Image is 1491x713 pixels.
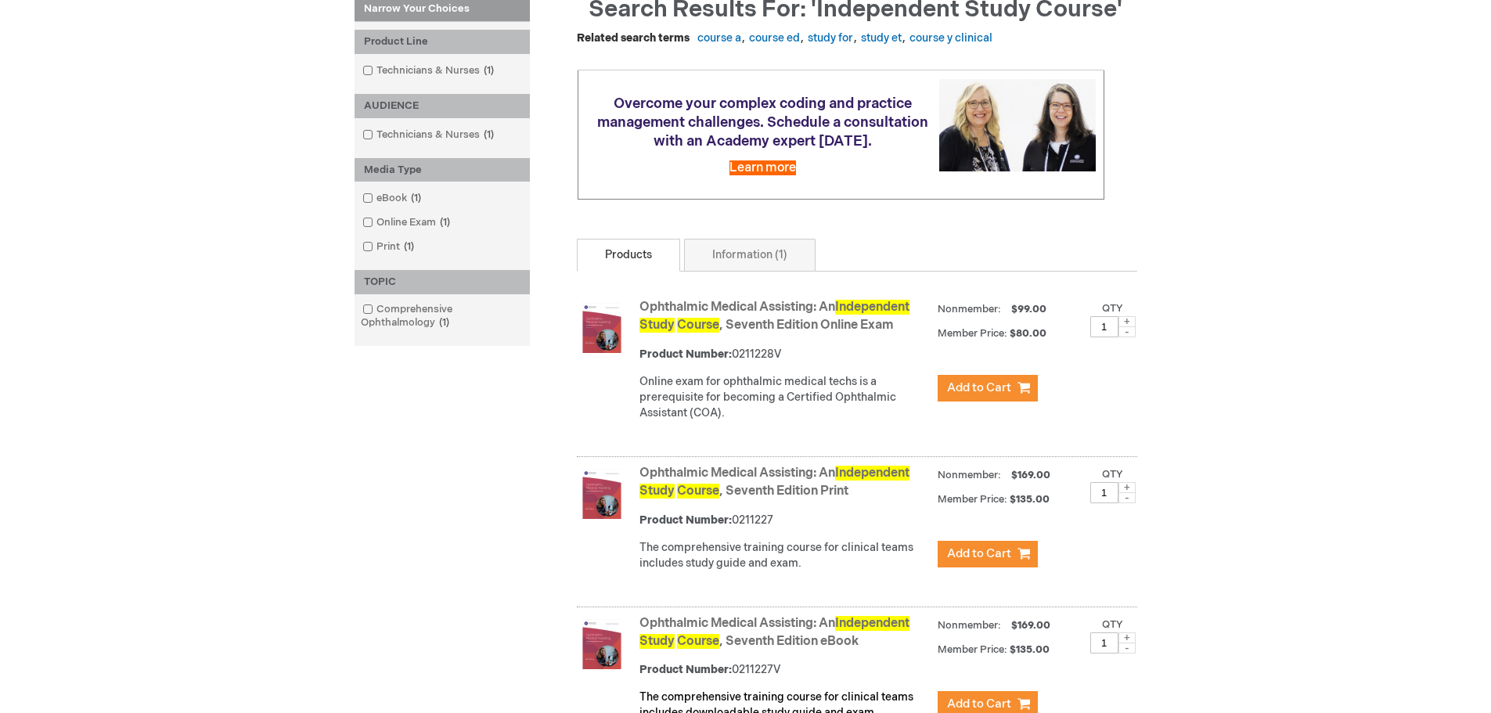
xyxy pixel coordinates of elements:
[947,546,1011,561] span: Add to Cart
[639,513,732,527] strong: Product Number:
[639,318,675,333] span: Study
[480,64,498,77] span: 1
[639,374,930,421] div: Online exam for ophthalmic medical techs is a prerequisite for becoming a Certified Ophthalmic As...
[358,63,500,78] a: Technicians & Nurses1
[677,484,719,499] span: Course
[639,466,909,499] a: Ophthalmic Medical Assisting: AnIndependent Study Course, Seventh Edition Print
[1090,482,1118,503] input: Qty
[938,541,1038,567] button: Add to Cart
[938,300,1001,319] strong: Nonmember:
[358,239,420,254] a: Print1
[355,94,530,118] div: AUDIENCE
[938,643,1007,656] strong: Member Price:
[1010,327,1049,340] span: $80.00
[835,466,909,481] span: Independent
[358,128,500,142] a: Technicians & Nurses1
[639,634,675,649] span: Study
[355,158,530,182] div: Media Type
[909,31,992,45] a: course y clinical
[639,484,675,499] span: Study
[358,191,427,206] a: eBook1
[639,347,732,361] strong: Product Number:
[639,513,930,528] div: 0211227
[597,95,928,149] span: Overcome your complex coding and practice management challenges. Schedule a consultation with an ...
[480,128,498,141] span: 1
[639,540,930,571] div: The comprehensive training course for clinical teams includes study guide and exam.
[407,192,425,204] span: 1
[639,662,930,678] div: 0211227V
[1090,632,1118,654] input: Qty
[1010,643,1052,656] span: $135.00
[947,697,1011,711] span: Add to Cart
[577,303,627,353] img: Ophthalmic Medical Assisting: An Independent Study Course, Seventh Edition Online Exam
[1009,619,1053,632] span: $169.00
[835,300,909,315] span: Independent
[1009,303,1049,315] span: $99.00
[577,619,627,669] img: Ophthalmic Medical Assisting: An Independent Study Course, Seventh Edition eBook
[947,380,1011,395] span: Add to Cart
[577,469,627,519] img: Ophthalmic Medical Assisting: An Independent Study Course, Seventh Edition Print
[861,31,902,45] a: study et
[355,30,530,54] div: Product Line
[939,79,1096,171] img: Schedule a consultation with an Academy expert today
[938,466,1001,485] strong: Nonmember:
[677,634,719,649] span: Course
[639,616,909,649] a: Ophthalmic Medical Assisting: AnIndependent Study Course, Seventh Edition eBook
[1102,468,1123,481] label: Qty
[1102,618,1123,631] label: Qty
[749,31,800,45] a: course ed
[400,240,418,253] span: 1
[639,347,930,362] div: 0211228V
[358,215,456,230] a: Online Exam1
[435,316,453,329] span: 1
[1010,493,1052,506] span: $135.00
[938,616,1001,636] strong: Nonmember:
[577,31,690,46] dt: Related search terms
[677,318,719,333] span: Course
[355,270,530,294] div: TOPIC
[808,31,853,45] a: study for
[639,663,732,676] strong: Product Number:
[639,300,909,333] a: Ophthalmic Medical Assisting: AnIndependent Study Course, Seventh Edition Online Exam
[835,616,909,631] span: Independent
[938,493,1007,506] strong: Member Price:
[358,302,526,330] a: Comprehensive Ophthalmology1
[938,327,1007,340] strong: Member Price:
[1009,469,1053,481] span: $169.00
[577,239,680,272] a: Products
[938,375,1038,402] button: Add to Cart
[729,160,796,175] a: Learn more
[436,216,454,229] span: 1
[697,31,741,45] a: course a
[684,239,816,272] a: Information (1)
[1102,302,1123,315] label: Qty
[1090,316,1118,337] input: Qty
